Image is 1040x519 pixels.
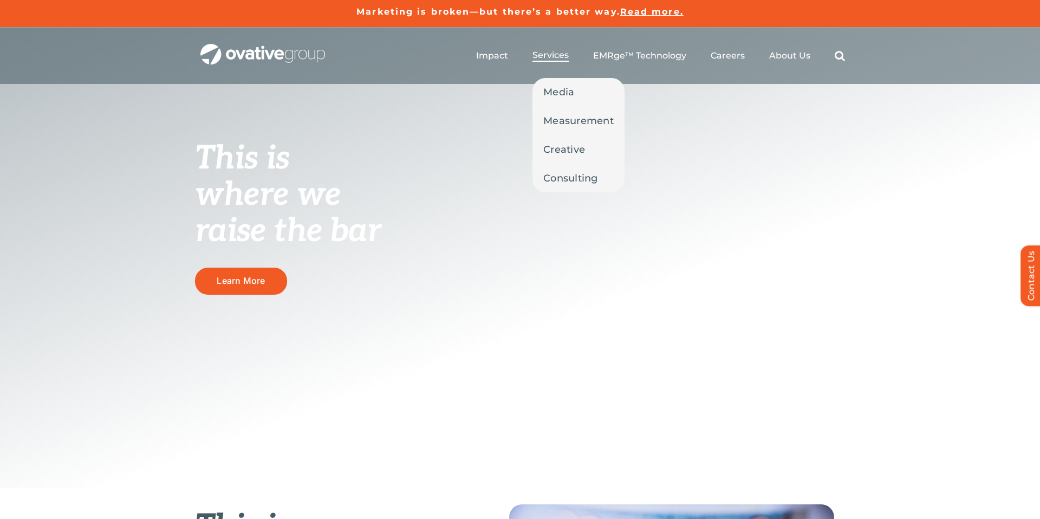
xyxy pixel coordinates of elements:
[620,7,684,17] a: Read more.
[835,50,845,61] a: Search
[769,50,810,61] a: About Us
[543,171,598,186] span: Consulting
[532,107,625,135] a: Measurement
[476,38,845,73] nav: Menu
[532,50,569,61] span: Services
[532,50,569,62] a: Services
[543,85,574,100] span: Media
[711,50,745,61] a: Careers
[532,164,625,192] a: Consulting
[476,50,508,61] a: Impact
[200,43,325,53] a: OG_Full_horizontal_WHT
[593,50,686,61] a: EMRge™ Technology
[195,139,289,178] span: This is
[195,268,287,294] a: Learn More
[543,142,585,157] span: Creative
[532,78,625,106] a: Media
[195,176,381,251] span: where we raise the bar
[532,135,625,164] a: Creative
[217,275,265,286] span: Learn More
[356,7,620,17] a: Marketing is broken—but there’s a better way.
[543,113,614,128] span: Measurement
